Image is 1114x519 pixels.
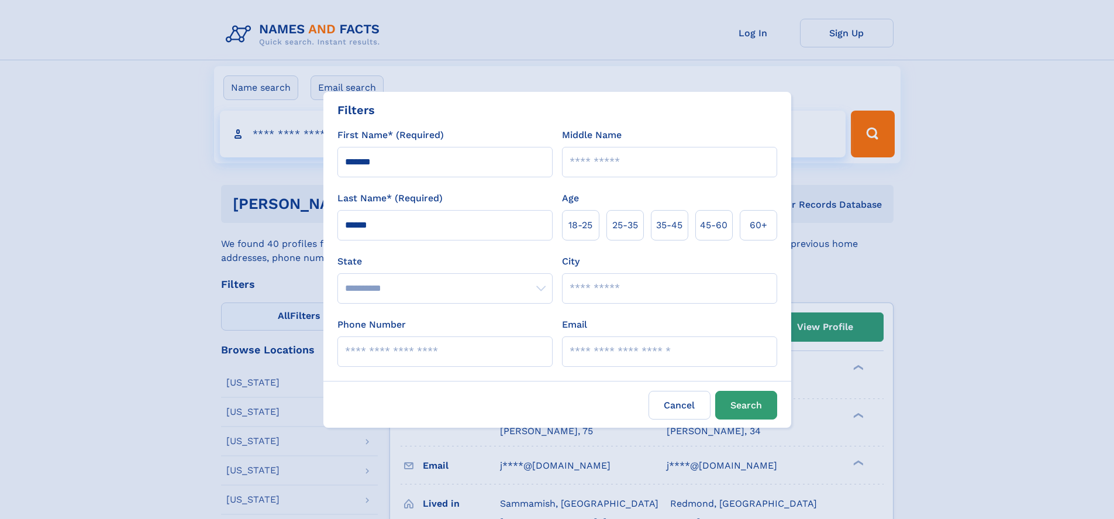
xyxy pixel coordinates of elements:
span: 25‑35 [612,218,638,232]
span: 60+ [750,218,767,232]
label: First Name* (Required) [337,128,444,142]
label: Phone Number [337,318,406,332]
label: Cancel [649,391,711,420]
label: Middle Name [562,128,622,142]
label: Age [562,191,579,205]
label: Last Name* (Required) [337,191,443,205]
span: 45‑60 [700,218,727,232]
span: 18‑25 [568,218,592,232]
label: State [337,255,553,269]
button: Search [715,391,777,420]
span: 35‑45 [656,218,682,232]
label: City [562,255,580,269]
div: Filters [337,101,375,119]
label: Email [562,318,587,332]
